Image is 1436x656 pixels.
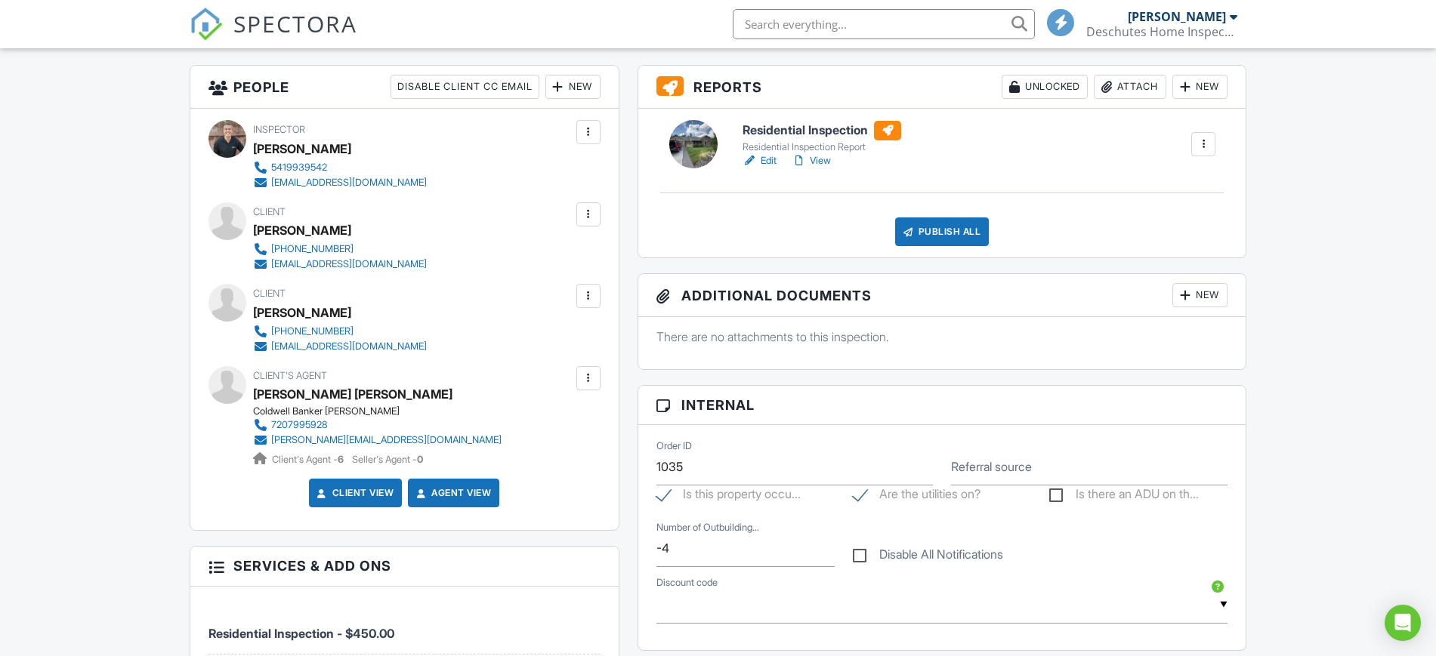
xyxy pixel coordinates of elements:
img: The Best Home Inspection Software - Spectora [190,8,223,41]
div: Deschutes Home Inspection LLC. [1086,24,1237,39]
input: Search everything... [733,9,1035,39]
label: Referral source [951,458,1032,475]
div: [PERSON_NAME][EMAIL_ADDRESS][DOMAIN_NAME] [271,434,502,446]
span: Client's Agent - [272,454,346,465]
div: [PERSON_NAME] [253,219,351,242]
div: [EMAIL_ADDRESS][DOMAIN_NAME] [271,258,427,270]
div: Residential Inspection Report [743,141,901,153]
div: Open Intercom Messenger [1385,605,1421,641]
span: Client [253,288,286,299]
a: Residential Inspection Residential Inspection Report [743,121,901,154]
p: There are no attachments to this inspection. [656,328,1228,345]
span: SPECTORA [233,8,357,39]
div: 7207995928 [271,419,328,431]
label: Are the utilities on? [853,487,980,506]
a: View [792,153,831,168]
input: Number of Outbuildings to be inspected? [656,530,835,567]
div: [PERSON_NAME] [253,301,351,324]
div: [PHONE_NUMBER] [271,325,354,337]
div: New [1172,75,1228,99]
label: Number of Outbuildings to be inspected? [656,521,759,534]
li: Service: Residential Inspection [208,598,601,654]
a: Agent View [413,485,491,500]
label: Discount code [656,576,718,590]
div: New [545,75,601,99]
a: 7207995928 [253,417,502,433]
h6: Residential Inspection [743,121,901,140]
div: 5419939542 [271,162,327,174]
div: Unlocked [1002,75,1088,99]
a: [PERSON_NAME][EMAIL_ADDRESS][DOMAIN_NAME] [253,433,502,448]
label: Is this property occupied? [656,487,801,506]
span: Client [253,206,286,217]
a: [EMAIL_ADDRESS][DOMAIN_NAME] [253,175,427,190]
a: 5419939542 [253,160,427,175]
div: [PERSON_NAME] [1128,9,1226,24]
h3: Reports [638,66,1246,109]
div: [PHONE_NUMBER] [271,243,354,255]
h3: Additional Documents [638,274,1246,317]
div: Disable Client CC Email [391,75,539,99]
span: Client's Agent [253,370,327,381]
div: Coldwell Banker [PERSON_NAME] [253,405,514,417]
span: Inspector [253,124,305,135]
span: Seller's Agent - [352,454,423,465]
span: Residential Inspection - $450.00 [208,626,394,641]
a: [PERSON_NAME] [PERSON_NAME] [253,383,452,405]
label: Disable All Notifications [853,547,1003,566]
a: [PHONE_NUMBER] [253,242,427,257]
div: [PERSON_NAME] [253,137,351,160]
h3: People [190,66,619,109]
div: [EMAIL_ADDRESS][DOMAIN_NAME] [271,177,427,189]
a: [EMAIL_ADDRESS][DOMAIN_NAME] [253,257,427,272]
div: New [1172,283,1228,307]
a: [EMAIL_ADDRESS][DOMAIN_NAME] [253,339,427,354]
a: SPECTORA [190,20,357,52]
strong: 6 [338,454,344,465]
div: Publish All [895,217,990,246]
a: Edit [743,153,777,168]
div: [EMAIL_ADDRESS][DOMAIN_NAME] [271,340,427,353]
label: Is there an ADU on the property? [1049,487,1199,506]
div: Attach [1094,75,1166,99]
a: Client View [314,485,394,500]
h3: Internal [638,386,1246,425]
strong: 0 [417,454,423,465]
label: Order ID [656,439,692,453]
h3: Services & Add ons [190,547,619,586]
a: [PHONE_NUMBER] [253,324,427,339]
